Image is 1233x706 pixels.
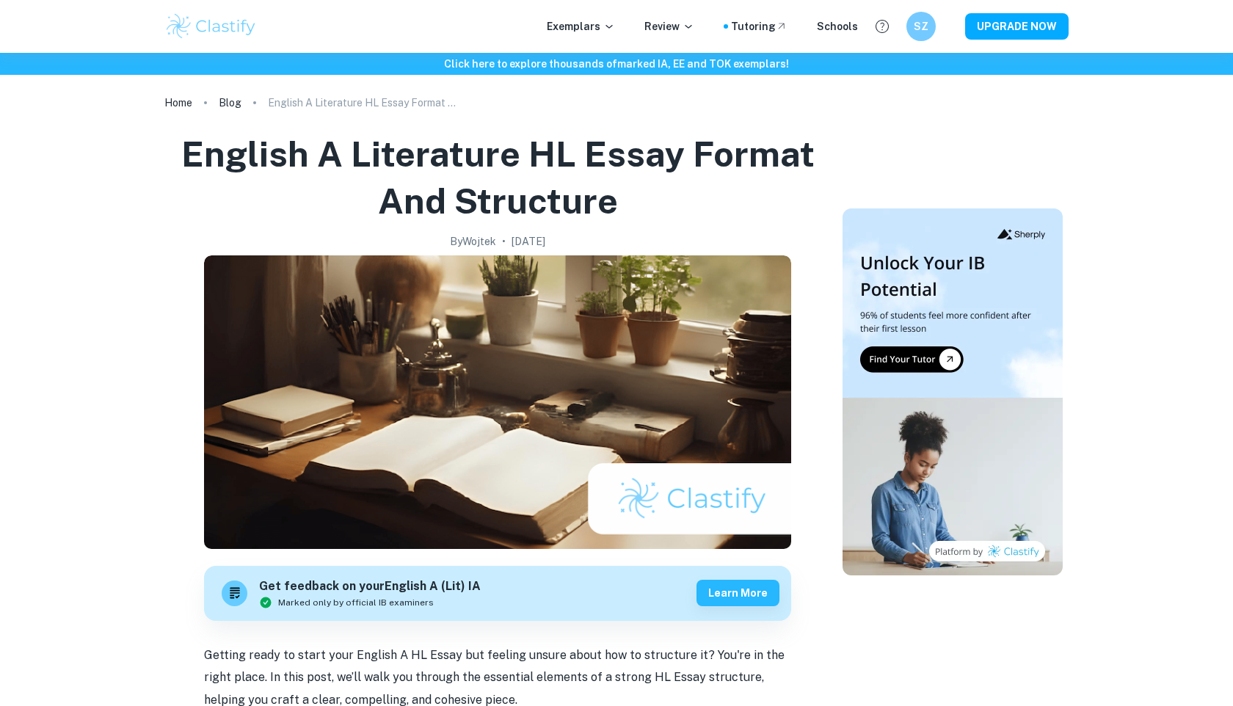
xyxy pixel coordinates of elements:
[870,14,895,39] button: Help and Feedback
[164,92,192,113] a: Home
[259,578,481,596] h6: Get feedback on your English A (Lit) IA
[547,18,615,34] p: Exemplars
[965,13,1069,40] button: UPGRADE NOW
[696,580,779,606] button: Learn more
[204,255,791,549] img: English A Literature HL Essay Format and Structure cover image
[512,233,545,250] h2: [DATE]
[219,92,241,113] a: Blog
[502,233,506,250] p: •
[913,18,930,34] h6: SZ
[906,12,936,41] button: SZ
[644,18,694,34] p: Review
[278,596,434,609] span: Marked only by official IB examiners
[268,95,459,111] p: English A Literature HL Essay Format and Structure
[204,566,791,621] a: Get feedback on yourEnglish A (Lit) IAMarked only by official IB examinersLearn more
[843,208,1063,575] img: Thumbnail
[817,18,858,34] a: Schools
[731,18,788,34] a: Tutoring
[450,233,496,250] h2: By Wojtek
[164,12,258,41] img: Clastify logo
[170,131,825,225] h1: English A Literature HL Essay Format and Structure
[3,56,1230,72] h6: Click here to explore thousands of marked IA, EE and TOK exemplars !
